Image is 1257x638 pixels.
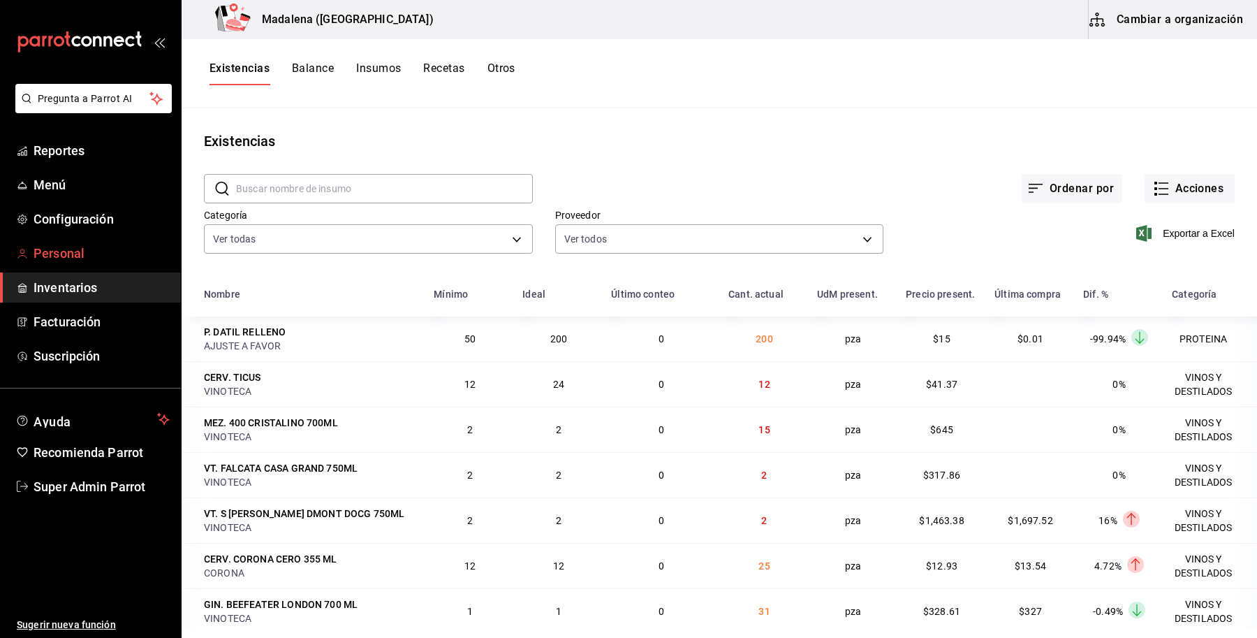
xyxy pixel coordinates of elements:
button: Pregunta a Parrot AI [15,84,172,113]
div: CORONA [204,566,417,580]
span: 0 [659,515,664,526]
span: 50 [464,333,476,345]
span: 200 [550,333,567,345]
td: VINOS Y DESTILADOS [1163,452,1257,498]
label: Proveedor [555,210,884,220]
span: 2 [467,470,473,481]
span: Pregunta a Parrot AI [38,92,150,106]
div: VT. FALCATA CASA GRAND 750ML [204,461,358,475]
span: Ayuda [34,411,152,428]
div: Mínimo [434,289,468,300]
div: Nombre [204,289,240,300]
div: AJUSTE A FAVOR [204,339,417,353]
td: pza [809,588,897,634]
span: 2 [556,424,561,435]
span: Ver todos [564,232,607,246]
span: 2 [761,470,767,481]
span: $15 [933,333,950,345]
span: Personal [34,244,170,263]
span: 2 [467,515,473,526]
span: Configuración [34,210,170,229]
span: Menú [34,175,170,194]
div: CERV. CORONA CERO 355 ML [204,552,337,566]
div: CERV. TICUS [204,370,261,384]
span: $12.93 [926,560,957,572]
button: open_drawer_menu [154,36,165,48]
td: pza [809,317,897,361]
div: VT. S [PERSON_NAME] DMONT DOCG 750ML [204,507,404,521]
span: $327 [1019,606,1042,617]
span: 0% [1112,379,1125,390]
div: VINOTECA [204,475,417,489]
span: $13.54 [1015,560,1046,572]
td: pza [809,361,897,407]
span: -99.94% [1090,333,1126,345]
span: $41.37 [926,379,957,390]
span: Ver todas [213,232,256,246]
td: pza [809,452,897,498]
div: VINOTECA [204,384,417,398]
div: Ideal [522,289,545,300]
div: Cant. actual [728,289,784,300]
span: Recomienda Parrot [34,443,170,462]
h3: Madalena ([GEOGRAPHIC_DATA]) [251,11,434,28]
div: Última compra [994,289,1061,300]
span: $317.86 [923,470,960,481]
button: Otros [487,61,515,85]
span: 12 [464,379,476,390]
label: Categoría [204,210,533,220]
span: 0 [659,560,664,572]
div: Dif. % [1083,289,1108,300]
span: -0.49% [1093,606,1123,617]
span: 25 [758,560,770,572]
button: Recetas [423,61,464,85]
div: VINOTECA [204,521,417,535]
td: VINOS Y DESTILADOS [1163,543,1257,588]
td: pza [809,498,897,543]
button: Existencias [209,61,270,85]
button: Exportar a Excel [1139,225,1235,242]
span: 0 [659,470,664,481]
span: Super Admin Parrot [34,477,170,496]
span: 12 [553,560,564,572]
span: 1 [467,606,473,617]
td: PROTEINA [1163,317,1257,361]
span: 0 [659,379,664,390]
span: Facturación [34,312,170,331]
div: VINOTECA [204,430,417,444]
span: $1,463.38 [919,515,964,526]
td: pza [809,407,897,452]
span: $645 [930,424,953,435]
span: $1,697.52 [1008,515,1052,526]
span: $328.61 [923,606,960,617]
div: Categoría [1172,289,1216,300]
td: pza [809,543,897,588]
td: VINOS Y DESTILADOS [1163,407,1257,452]
td: VINOS Y DESTILADOS [1163,498,1257,543]
span: 24 [553,379,564,390]
span: 16% [1098,515,1117,526]
span: 200 [756,333,772,345]
span: Inventarios [34,278,170,297]
input: Buscar nombre de insumo [236,175,533,203]
div: UdM present. [817,289,878,300]
td: VINOS Y DESTILADOS [1163,588,1257,634]
span: 0 [659,333,664,345]
span: 2 [467,424,473,435]
div: P. DATIL RELLENO [204,325,286,339]
button: Balance [292,61,334,85]
span: Suscripción [34,347,170,365]
span: 0% [1112,424,1125,435]
span: 31 [758,606,770,617]
span: 4.72% [1094,560,1122,572]
span: 0 [659,424,664,435]
div: VINOTECA [204,611,417,625]
button: Ordenar por [1022,174,1122,203]
div: MEZ. 400 CRISTALINO 700ML [204,416,338,430]
span: 0% [1112,470,1125,481]
td: VINOS Y DESTILADOS [1163,361,1257,407]
span: 12 [464,560,476,572]
div: Último conteo [611,289,675,300]
a: Pregunta a Parrot AI [10,101,172,116]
